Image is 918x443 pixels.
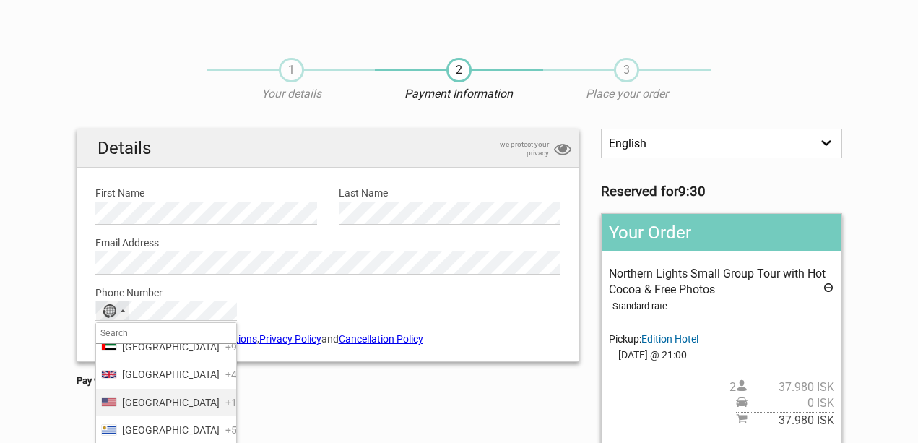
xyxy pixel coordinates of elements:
[279,58,304,82] span: 1
[748,413,834,429] span: 37.980 ISK
[77,373,580,389] h5: Pay with:
[95,331,561,347] label: I agree to the , and
[96,301,132,320] button: Selected country
[95,285,561,301] label: Phone Number
[122,395,220,410] span: [GEOGRAPHIC_DATA]
[736,412,834,429] span: Subtotal
[678,184,706,199] strong: 9:30
[614,58,639,82] span: 3
[122,339,220,355] span: [GEOGRAPHIC_DATA]
[609,333,698,345] span: Pickup:
[77,408,207,436] iframe: Secure payment button frame
[609,267,826,296] span: Northern Lights Small Group Tour with Hot Cocoa & Free Photos
[77,129,579,168] h2: Details
[225,366,243,382] span: +44
[20,25,163,37] p: We're away right now. Please check back later!
[225,339,248,355] span: +971
[96,323,236,343] input: Search
[609,347,833,363] span: [DATE] @ 21:00
[601,184,841,199] h3: Reserved for
[446,58,472,82] span: 2
[729,379,834,395] span: 2 person(s)
[95,235,561,251] label: Email Address
[339,333,423,345] a: Cancellation Policy
[641,333,698,345] span: Change pickup place
[225,422,248,438] span: +598
[225,395,237,410] span: +1
[612,298,833,314] div: Standard rate
[122,422,220,438] span: [GEOGRAPHIC_DATA]
[95,185,317,201] label: First Name
[375,86,542,102] p: Payment Information
[477,140,549,158] span: we protect your privacy
[259,333,321,345] a: Privacy Policy
[122,366,220,382] span: [GEOGRAPHIC_DATA]
[554,140,571,160] i: privacy protection
[543,86,711,102] p: Place your order
[602,214,841,251] h2: Your Order
[207,86,375,102] p: Your details
[748,379,834,395] span: 37.980 ISK
[748,395,834,411] span: 0 ISK
[736,395,834,411] span: Pickup price
[339,185,560,201] label: Last Name
[166,22,183,40] button: Open LiveChat chat widget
